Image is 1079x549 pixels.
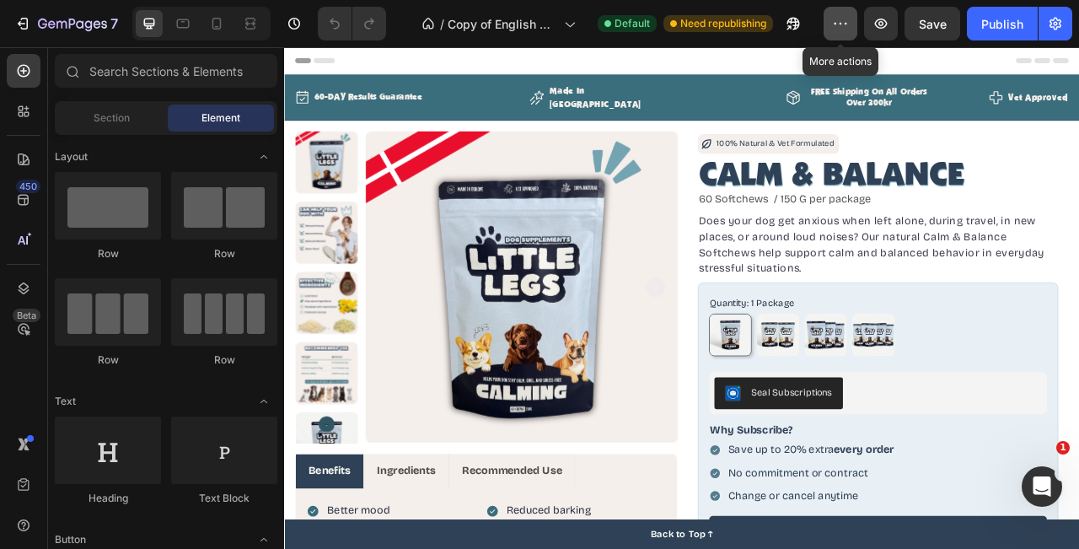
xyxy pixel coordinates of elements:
span: / [440,15,444,33]
iframe: Intercom live chat [1022,466,1062,507]
strong: Recommended Use [226,530,353,546]
p: Made In [GEOGRAPHIC_DATA] [337,47,500,80]
span: Copy of English with normal pallete- [DATE] 15:41:40 [448,15,557,33]
div: Row [171,353,277,368]
span: Need republishing [680,16,766,31]
p: 7 [110,13,118,34]
div: Text Block [171,491,277,506]
p: Does your dog get anxious when left alone, during travel, in new places, or around loud noises? O... [528,211,984,292]
p: 100% Natural & Vet Formulated [550,114,700,132]
h2: FREE Shipping On All Orders Over 300kr [661,48,829,80]
p: 60 Softchews / 150 G per package [528,185,984,202]
div: 450 [16,180,40,193]
img: SealSubscriptions.png [561,430,581,450]
strong: Ingredients [117,530,192,546]
input: Search Sections & Elements [55,54,277,88]
strong: every order [700,503,776,519]
div: Publish [981,15,1023,33]
span: Default [615,16,650,31]
strong: Benefits [30,530,84,546]
legend: Quantity: 1 Package [540,314,651,338]
span: Toggle open [250,143,277,170]
div: Row [171,246,277,261]
span: Text [55,394,76,409]
button: Save [905,7,960,40]
div: Seal Subscriptions [594,430,697,448]
span: Layout [55,149,88,164]
div: Undo/Redo [318,7,386,40]
p: Why Subscribe? [542,479,969,497]
span: Toggle open [250,388,277,415]
div: Row [55,353,161,368]
div: Beta [13,309,40,322]
button: Carousel Next Arrow [457,291,486,320]
button: Seal Subscriptions [547,420,711,460]
span: Element [201,110,240,126]
button: 7 [7,7,126,40]
span: Save [919,17,947,31]
div: Row [55,246,161,261]
button: Carousel Next Arrow [43,470,63,490]
p: Vet Approved [921,56,996,73]
iframe: Design area [284,47,1079,549]
span: 1 [1056,441,1070,455]
div: Heading [55,491,161,506]
h1: CALM & BALANCE [526,139,985,183]
p: Save up to 20% extra [565,500,776,525]
button: Publish [967,7,1038,40]
span: Button [55,532,86,547]
span: Section [94,110,130,126]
